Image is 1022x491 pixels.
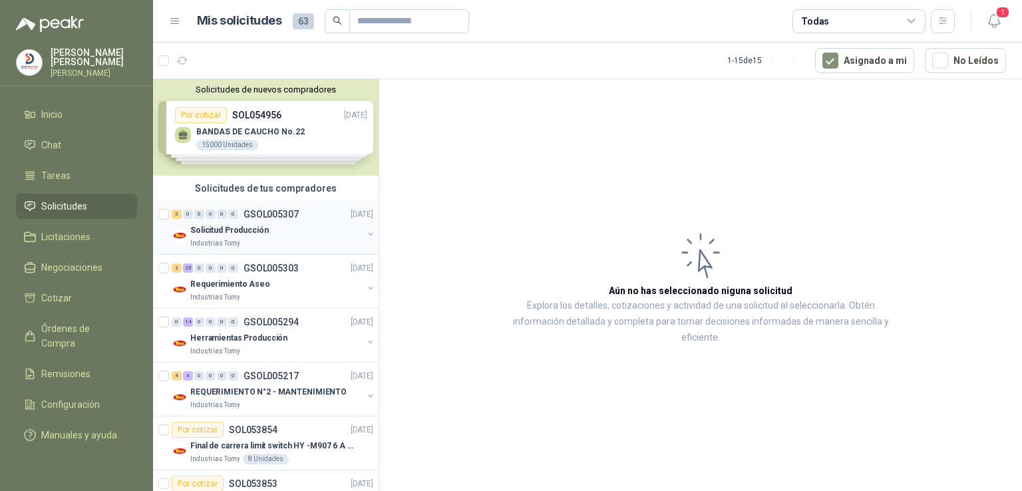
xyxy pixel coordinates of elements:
p: Industrias Tomy [190,292,240,303]
h3: Aún no has seleccionado niguna solicitud [609,283,792,298]
a: 2 25 0 0 0 0 GSOL005303[DATE] Company LogoRequerimiento AseoIndustrias Tomy [172,260,376,303]
p: [PERSON_NAME] [51,69,137,77]
div: Todas [801,14,829,29]
div: 0 [183,210,193,219]
span: Inicio [41,107,63,122]
a: Órdenes de Compra [16,316,137,356]
button: Asignado a mi [815,48,914,73]
p: [DATE] [351,262,373,275]
div: 0 [228,317,238,327]
div: 1 - 15 de 15 [727,50,804,71]
div: 0 [217,263,227,273]
p: Requerimiento Aseo [190,278,270,291]
a: Cotizar [16,285,137,311]
a: 0 14 0 0 0 0 GSOL005294[DATE] Company LogoHerramientas ProducciónIndustrias Tomy [172,314,376,357]
div: 0 [194,263,204,273]
div: 0 [217,371,227,381]
div: 0 [217,317,227,327]
span: 63 [293,13,314,29]
div: 0 [206,317,216,327]
div: 0 [228,371,238,381]
p: Herramientas Producción [190,332,287,345]
img: Company Logo [172,389,188,405]
a: Configuración [16,392,137,417]
div: Solicitudes de nuevos compradoresPor cotizarSOL054956[DATE] BANDAS DE CAUCHO No.2215000 UnidadesP... [153,79,379,176]
img: Company Logo [172,228,188,244]
div: 14 [183,317,193,327]
a: Manuales y ayuda [16,422,137,448]
p: SOL053853 [229,479,277,488]
a: Remisiones [16,361,137,387]
div: 8 Unidades [243,454,289,464]
button: No Leídos [925,48,1006,73]
span: Órdenes de Compra [41,321,124,351]
span: Negociaciones [41,260,102,275]
button: Solicitudes de nuevos compradores [158,84,373,94]
p: [DATE] [351,208,373,221]
p: GSOL005303 [244,263,299,273]
p: GSOL005294 [244,317,299,327]
p: [DATE] [351,316,373,329]
span: Licitaciones [41,230,90,244]
span: Solicitudes [41,199,87,214]
div: 0 [206,263,216,273]
img: Company Logo [172,443,188,459]
p: REQUERIMIENTO N°2 - MANTENIMIENTO [190,386,347,399]
img: Company Logo [172,335,188,351]
p: Industrias Tomy [190,400,240,410]
div: 4 [172,371,182,381]
p: [DATE] [351,424,373,436]
div: 0 [194,317,204,327]
a: Solicitudes [16,194,137,219]
a: 4 4 0 0 0 0 GSOL005217[DATE] Company LogoREQUERIMIENTO N°2 - MANTENIMIENTOIndustrias Tomy [172,368,376,410]
div: 0 [206,210,216,219]
p: Solicitud Producción [190,224,269,237]
div: 0 [228,263,238,273]
p: Industrias Tomy [190,346,240,357]
div: 0 [206,371,216,381]
p: GSOL005307 [244,210,299,219]
button: 1 [982,9,1006,33]
a: Inicio [16,102,137,127]
a: 3 0 0 0 0 0 GSOL005307[DATE] Company LogoSolicitud ProducciónIndustrias Tomy [172,206,376,249]
span: search [333,16,342,25]
p: [DATE] [351,478,373,490]
div: 0 [217,210,227,219]
span: Cotizar [41,291,72,305]
p: [DATE] [351,370,373,383]
span: Chat [41,138,61,152]
p: Final de carrera limit switch HY -M907 6 A - 250 V a.c [190,440,356,452]
span: Tareas [41,168,71,183]
p: Industrias Tomy [190,454,240,464]
span: 1 [995,6,1010,19]
div: 4 [183,371,193,381]
p: GSOL005217 [244,371,299,381]
a: Tareas [16,163,137,188]
p: Explora los detalles, cotizaciones y actividad de una solicitud al seleccionarla. Obtén informaci... [512,298,889,346]
img: Company Logo [17,50,42,75]
div: 0 [228,210,238,219]
img: Company Logo [172,281,188,297]
span: Remisiones [41,367,90,381]
div: 0 [194,371,204,381]
div: 2 [172,263,182,273]
a: Chat [16,132,137,158]
p: SOL053854 [229,425,277,434]
div: Por cotizar [172,422,224,438]
img: Logo peakr [16,16,84,32]
div: 0 [172,317,182,327]
p: [PERSON_NAME] [PERSON_NAME] [51,48,137,67]
div: Solicitudes de tus compradores [153,176,379,201]
h1: Mis solicitudes [197,11,282,31]
a: Por cotizarSOL053854[DATE] Company LogoFinal de carrera limit switch HY -M907 6 A - 250 V a.cIndu... [153,416,379,470]
a: Negociaciones [16,255,137,280]
div: 25 [183,263,193,273]
a: Licitaciones [16,224,137,249]
div: 3 [172,210,182,219]
p: Industrias Tomy [190,238,240,249]
span: Configuración [41,397,100,412]
div: 0 [194,210,204,219]
span: Manuales y ayuda [41,428,117,442]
